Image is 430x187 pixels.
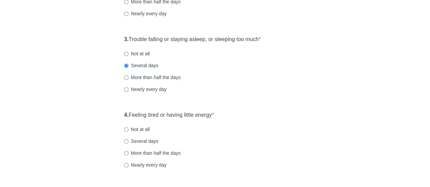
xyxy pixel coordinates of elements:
label: Trouble falling or staying asleep, or sleeping too much [124,36,261,43]
label: Nearly every day [124,10,167,17]
label: Nearly every day [124,162,167,168]
input: More than half the days [124,151,128,155]
label: Not at all [124,126,150,133]
input: Nearly every day [124,163,128,167]
label: More than half the days [124,74,180,81]
label: Several days [124,138,158,145]
input: Not at all [124,52,128,56]
label: Nearly every day [124,86,167,93]
label: Not at all [124,50,150,57]
input: Nearly every day [124,87,128,92]
input: Nearly every day [124,12,128,16]
label: Feeling tired or having little energy [124,111,214,119]
strong: 3. [124,36,128,42]
label: Several days [124,62,158,69]
input: Several days [124,63,128,68]
strong: 4. [124,112,128,118]
input: Not at all [124,127,128,132]
input: More than half the days [124,75,128,80]
label: More than half the days [124,150,180,156]
input: Several days [124,139,128,144]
